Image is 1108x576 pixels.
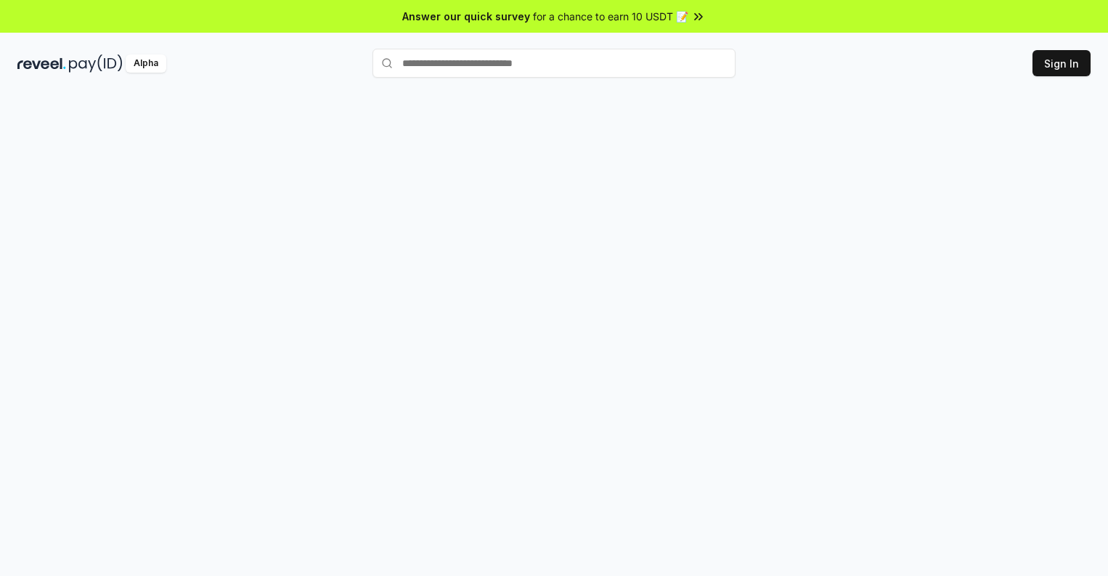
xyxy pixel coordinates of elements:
[402,9,530,24] span: Answer our quick survey
[1032,50,1091,76] button: Sign In
[533,9,688,24] span: for a chance to earn 10 USDT 📝
[17,54,66,73] img: reveel_dark
[69,54,123,73] img: pay_id
[126,54,166,73] div: Alpha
